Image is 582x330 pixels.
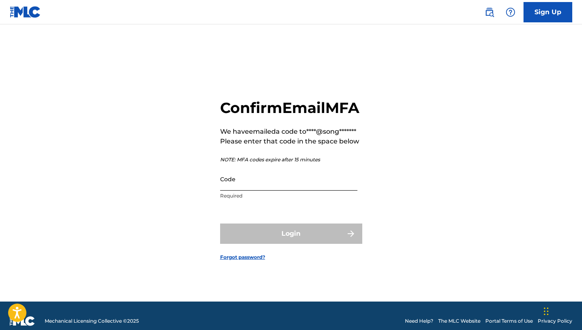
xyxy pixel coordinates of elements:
img: help [506,7,515,17]
img: logo [10,316,35,326]
a: Privacy Policy [538,317,572,325]
img: search [485,7,494,17]
a: Sign Up [524,2,572,22]
h2: Confirm Email MFA [220,99,359,117]
a: The MLC Website [438,317,480,325]
a: Portal Terms of Use [485,317,533,325]
p: NOTE: MFA codes expire after 15 minutes [220,156,359,163]
img: MLC Logo [10,6,41,18]
a: Need Help? [405,317,433,325]
iframe: Chat Widget [541,291,582,330]
div: Help [502,4,519,20]
p: Please enter that code in the space below [220,137,359,146]
a: Public Search [481,4,498,20]
span: Mechanical Licensing Collective © 2025 [45,317,139,325]
div: Drag [544,299,549,323]
a: Forgot password? [220,254,265,261]
p: Required [220,192,357,200]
